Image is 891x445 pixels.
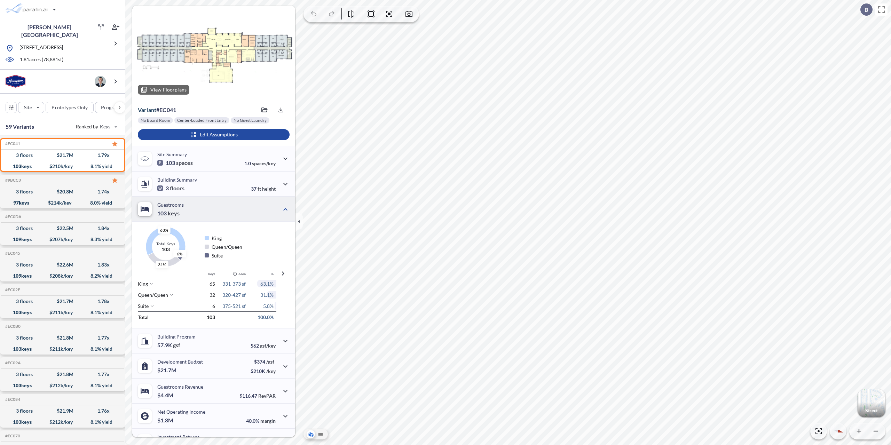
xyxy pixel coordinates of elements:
button: Site [18,102,44,113]
span: 63.1% [260,281,274,287]
span: RevPAR [258,393,276,399]
p: Edit Assumptions [200,131,238,138]
p: Program [101,104,120,111]
text: 31% [158,262,166,267]
p: B [865,7,868,13]
h5: #EC0DA [4,214,22,219]
span: 331-373 sf [222,281,246,287]
p: No Guest Laundry [234,118,267,123]
span: 5.8% [263,303,274,309]
p: [PERSON_NAME][GEOGRAPHIC_DATA] [6,23,93,39]
span: gsf [173,342,180,349]
p: Queen/Queen [212,244,242,250]
span: Variant [138,106,156,113]
span: 375-521 sf [222,303,246,309]
p: Development Budget [157,359,203,365]
p: Building Summary [157,177,197,183]
span: Keys [100,123,110,130]
p: $374 [251,359,276,365]
p: 103 [156,246,175,252]
p: 1.81 acres ( 78,881 sf) [20,56,63,64]
p: 562 [251,343,276,349]
span: 100.0% [258,314,274,320]
span: Area [238,272,246,276]
span: /gsf [266,359,274,365]
p: $4.4M [157,392,174,399]
p: 103 [157,210,180,217]
h5: #EC045 [4,251,20,256]
span: 31.1% [260,292,274,298]
button: Edit Assumptions [138,129,290,140]
p: $1.8M [157,417,174,424]
p: Street [865,408,878,413]
p: [STREET_ADDRESS] [19,44,63,53]
text: 6% [177,251,182,256]
p: $116.47 [239,393,276,399]
h5: #EC02F [4,287,20,292]
span: Keys [208,272,215,276]
p: Guestrooms [157,202,184,208]
span: ft [258,186,261,192]
h5: #EC070 [4,434,20,438]
img: Switcher Image [858,389,885,417]
p: Suite [212,253,223,259]
p: 1.0 [244,160,276,166]
span: /key [266,368,276,374]
p: Suite [138,303,203,309]
p: 40.0% [246,418,276,424]
img: user logo [95,76,106,87]
p: Queen/Queen [138,292,203,298]
p: King [138,281,203,287]
button: Program [95,102,133,113]
span: 103 [207,314,215,320]
p: No Board Room [141,118,170,123]
h5: #9BCC3 [4,178,21,183]
p: $21.7M [157,367,178,374]
p: Prototypes Only [52,104,88,111]
p: Site Summary [157,151,187,157]
h5: #EC09A [4,360,21,365]
span: 32 [210,292,215,298]
button: Site Plan [316,430,325,438]
p: 59 Variants [6,122,34,131]
p: Center-Loaded Front Entry [177,118,227,123]
span: % [271,272,274,276]
span: 6 [212,303,215,309]
span: floors [170,185,184,192]
span: margin [260,418,276,424]
p: 57.9K [157,342,180,349]
p: 37 [251,186,276,192]
p: # ec041 [138,106,176,113]
p: 103 [157,159,193,166]
span: gsf/key [260,343,276,349]
span: 320-427 sf [222,292,246,298]
text: 63% [160,228,168,233]
button: Prototypes Only [46,102,94,113]
p: View Floorplans [150,87,187,93]
button: Aerial View [307,430,315,438]
span: spaces/key [252,160,276,166]
h5: #EC084 [4,397,20,402]
p: Total [138,314,203,320]
span: 65 [210,281,215,287]
span: spaces [176,159,193,166]
p: Investment Returns [157,434,199,440]
h5: #EC041 [4,141,20,146]
button: Ranked by Keys [70,121,122,132]
p: Building Program [157,334,196,340]
span: height [262,186,276,192]
p: King [212,235,222,241]
img: BrandImage [6,75,25,88]
button: Switcher ImageStreet [858,389,885,417]
p: Total Keys [156,241,175,246]
p: Site [24,104,32,111]
p: $210K [251,368,276,374]
span: keys [168,210,180,217]
p: 3 [157,185,184,192]
p: Net Operating Income [157,409,205,415]
p: Guestrooms Revenue [157,384,203,390]
h5: #EC0B0 [4,324,21,329]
